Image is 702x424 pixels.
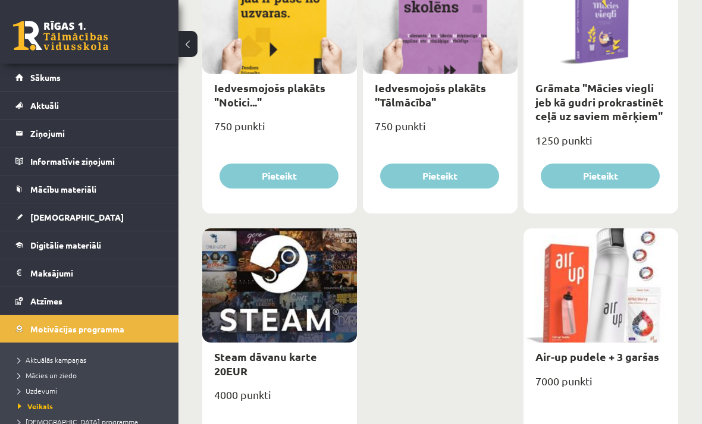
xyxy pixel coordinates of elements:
a: Rīgas 1. Tālmācības vidusskola [13,21,108,51]
span: Mācību materiāli [30,184,96,194]
legend: Ziņojumi [30,120,164,147]
a: Ziņojumi [15,120,164,147]
span: Uzdevumi [18,386,57,395]
span: Motivācijas programma [30,324,124,334]
a: Aktuālās kampaņas [18,354,167,365]
div: 4000 punkti [202,385,357,414]
span: Aktuālās kampaņas [18,355,86,365]
div: 1250 punkti [524,130,678,160]
span: Veikals [18,401,53,411]
a: Iedvesmojošs plakāts "Notici..." [214,81,325,108]
a: Motivācijas programma [15,315,164,343]
a: Uzdevumi [18,385,167,396]
legend: Maksājumi [30,259,164,287]
span: Aktuāli [30,100,59,111]
button: Pieteikt [380,164,499,189]
a: [DEMOGRAPHIC_DATA] [15,203,164,231]
a: Informatīvie ziņojumi [15,147,164,175]
span: [DEMOGRAPHIC_DATA] [30,212,124,222]
div: 750 punkti [202,116,357,146]
button: Pieteikt [220,164,339,189]
a: Aktuāli [15,92,164,119]
a: Iedvesmojošs plakāts "Tālmācība" [375,81,486,108]
legend: Informatīvie ziņojumi [30,147,164,175]
span: Atzīmes [30,296,62,306]
a: Mācies un ziedo [18,370,167,381]
a: Veikals [18,401,167,412]
a: Grāmata "Mācies viegli jeb kā gudri prokrastinēt ceļā uz saviem mērķiem" [535,81,663,123]
a: Mācību materiāli [15,175,164,203]
a: Atzīmes [15,287,164,315]
div: 750 punkti [363,116,518,146]
a: Air-up pudele + 3 garšas [535,350,659,363]
div: 7000 punkti [524,371,678,401]
a: Sākums [15,64,164,91]
a: Maksājumi [15,259,164,287]
a: Digitālie materiāli [15,231,164,259]
span: Digitālie materiāli [30,240,101,250]
button: Pieteikt [541,164,660,189]
span: Mācies un ziedo [18,370,77,380]
a: Steam dāvanu karte 20EUR [214,350,317,377]
span: Sākums [30,72,61,83]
